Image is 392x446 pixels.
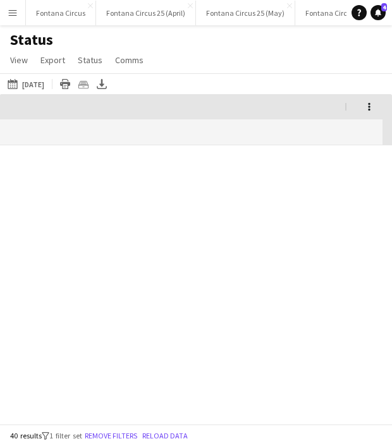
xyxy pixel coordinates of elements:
[110,52,149,68] a: Comms
[73,52,107,68] a: Status
[96,1,196,25] button: Fontana Circus 25 (April)
[26,1,96,25] button: Fontana Circus
[35,52,70,68] a: Export
[58,76,73,92] app-action-btn: Print
[94,76,109,92] app-action-btn: Export XLSX
[381,3,387,11] span: 4
[76,76,91,92] app-action-btn: Crew files as ZIP
[115,54,144,66] span: Comms
[82,429,140,443] button: Remove filters
[5,52,33,68] a: View
[10,54,28,66] span: View
[196,1,295,25] button: Fontana Circus 25 (May)
[5,76,47,92] button: [DATE]
[49,431,82,440] span: 1 filter set
[140,429,190,443] button: Reload data
[78,54,102,66] span: Status
[371,5,386,20] a: 4
[40,54,65,66] span: Export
